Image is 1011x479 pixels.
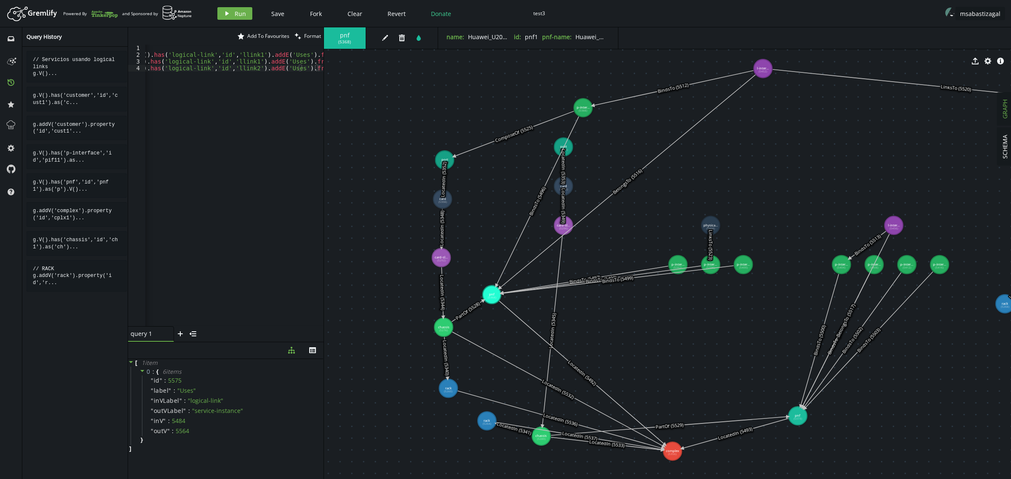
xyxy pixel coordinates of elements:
[737,262,750,266] tspan: p-inter...
[439,328,448,332] tspan: (5276)
[575,33,657,41] span: Huawei_U2000_SDH_3146330
[666,449,679,453] tspan: complex
[559,187,567,191] tspan: (5312)
[131,330,164,338] span: query 1
[487,295,496,299] tspan: (5368)
[135,359,137,367] span: [
[668,452,677,456] tspan: (5356)
[557,223,570,227] tspan: card-sl...
[151,386,154,394] span: "
[128,58,145,65] div: 3
[27,173,127,198] div: g.V().has('pnf','id','pnf1').as('p').V().has('complex','id','cplx1').addE('LocatedIn').from('p') ...
[441,157,448,162] tspan: port
[559,148,567,152] tspan: (5328)
[164,377,166,384] span: :
[835,262,848,266] tspan: p-inter...
[247,32,289,40] span: Add To Favourites
[168,386,171,394] span: "
[154,397,179,404] span: inVLabel
[440,161,449,165] tspan: (5324)
[310,10,322,18] span: Fork
[341,7,369,20] button: Clear
[160,376,163,384] span: "
[151,407,154,415] span: "
[183,407,186,415] span: "
[168,417,170,425] span: :
[489,292,495,296] tspan: pnf
[128,45,145,51] div: 1
[27,202,127,227] pre: g.addV('complex').property('id','cplx1')...
[537,437,546,441] tspan: (5280)
[739,266,748,269] tspan: (5400)
[188,407,190,415] span: :
[533,10,545,16] div: test3
[271,10,284,18] span: Save
[154,377,160,384] span: id
[431,10,451,18] span: Donate
[868,262,881,266] tspan: p-inter...
[657,82,689,95] text: BindsTo (5512)
[437,258,445,262] tspan: (5292)
[128,51,145,58] div: 2
[542,33,572,41] label: pnf-name :
[147,367,150,375] span: 0
[163,417,166,425] span: "
[560,149,567,184] text: LocatedIn (5353)
[704,262,717,266] tspan: p-inter...
[445,386,452,390] tspan: rack
[439,210,446,246] text: LocatedIn (5348)
[122,5,192,21] div: and Sponsored by
[577,105,590,109] tspan: p-inter...
[154,427,167,435] span: outV
[292,27,324,45] button: Format
[569,274,601,285] text: BindsTo (5497)
[900,262,913,266] tspan: p-inter...
[163,367,182,375] span: 6 item s
[265,7,291,20] button: Save
[154,407,184,415] span: outVLabel
[348,10,362,18] span: Clear
[27,144,127,169] pre: g.V().has('p-interface','id','pif11').as...
[706,226,715,230] tspan: (5468)
[579,109,587,112] tspan: (5388)
[484,418,490,423] tspan: rack
[139,436,143,444] span: }
[154,417,163,425] span: inV
[151,397,154,404] span: "
[707,230,714,261] text: LinksTo (5523)
[438,200,447,204] tspan: (5308)
[759,69,767,73] tspan: (5452)
[381,7,412,20] button: Revert
[425,7,457,20] button: Donate
[27,51,127,82] pre: // Servicios usando logical links g.V()...
[128,65,145,72] div: 4
[304,32,321,40] span: Format
[184,397,186,404] span: :
[439,197,446,201] tspan: card
[870,266,878,269] tspan: (5408)
[176,427,189,435] div: 5564
[152,368,155,375] span: :
[444,389,452,393] tspan: (5260)
[151,376,154,384] span: "
[706,266,715,269] tspan: (5396)
[128,445,131,452] span: ]
[438,325,449,329] tspan: chassis
[1001,99,1009,119] span: GRAPH
[303,7,329,20] button: Fork
[794,417,802,420] tspan: (5373)
[27,260,127,292] pre: // RACK g.addV('rack').property('id','r...
[514,33,521,41] label: id :
[483,422,491,426] tspan: (5264)
[174,387,175,394] span: :
[162,5,192,20] img: AWS Neptune
[192,407,243,415] span: " service-instance "
[338,39,351,45] span: ( 5368 )
[27,87,127,112] pre: g.V().has('customer','id','cust1').as('c...
[168,377,182,384] div: 5575
[468,33,550,41] span: Huawei_U2000_SDH_3146330
[890,226,898,230] tspan: (5456)
[151,417,154,425] span: "
[888,223,900,227] tspan: l-inter...
[27,33,62,40] span: Query History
